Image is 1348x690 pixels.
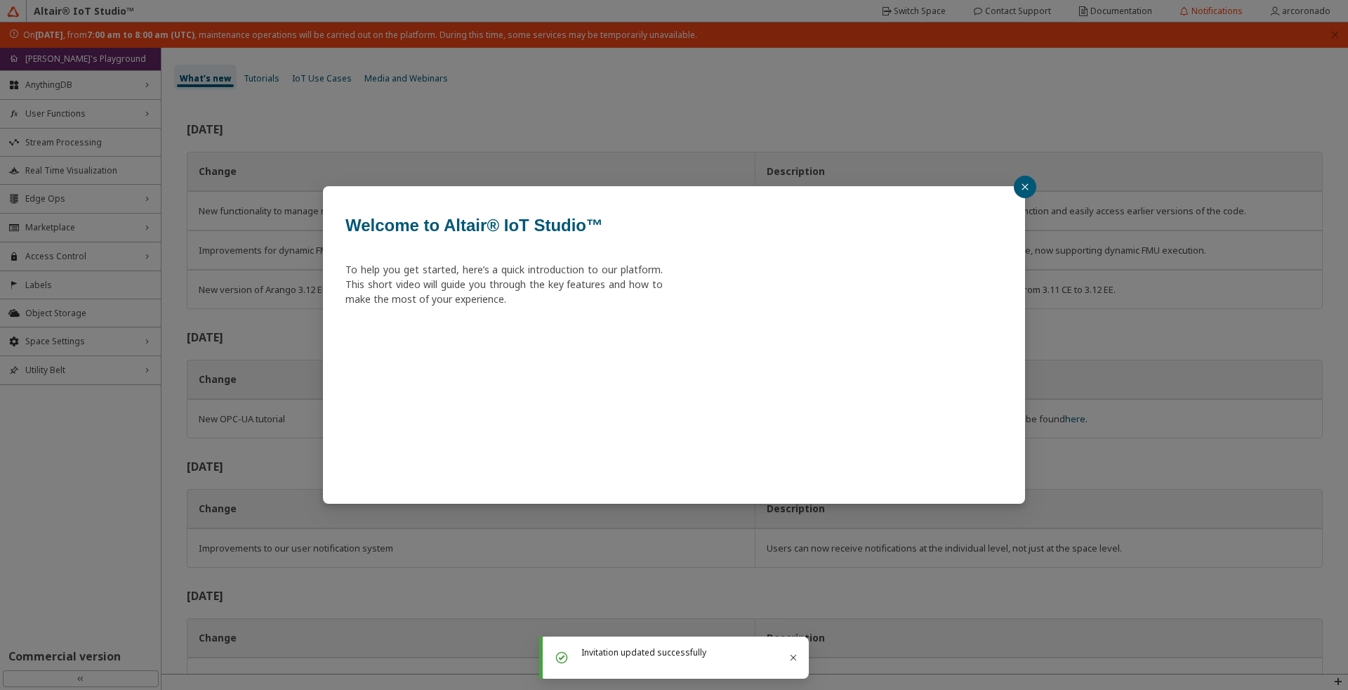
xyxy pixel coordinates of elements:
[1021,183,1029,191] span: close
[785,649,802,666] a: Close
[581,646,792,658] div: Invitation updated successfully
[345,220,1003,231] h2: Welcome to Altair® IoT Studio™
[345,262,663,306] div: To help you get started, here’s a quick introduction to our platform. This short video will guide...
[1014,176,1036,198] button: close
